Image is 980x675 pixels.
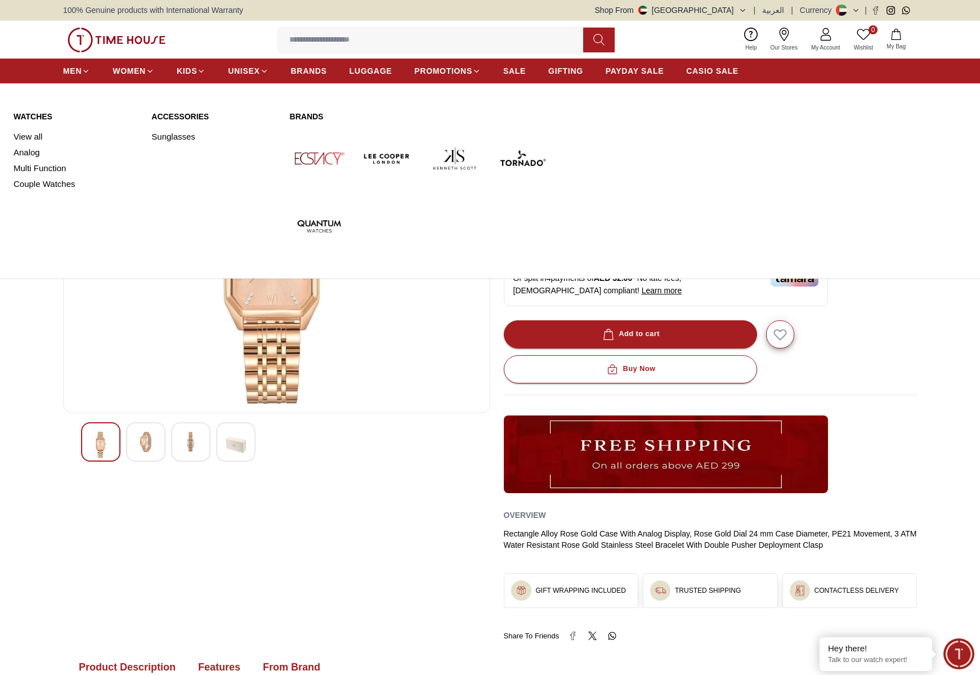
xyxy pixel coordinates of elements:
[847,25,880,54] a: 0Wishlist
[686,65,739,77] span: CASIO SALE
[655,585,666,596] img: ...
[63,5,243,16] span: 100% Genuine products with International Warranty
[14,176,138,192] a: Couple Watches
[63,65,82,77] span: MEN
[943,638,974,669] div: Chat Widget
[14,160,138,176] a: Multi Function
[642,286,682,295] span: Learn more
[414,61,481,81] a: PROMOTIONS
[177,65,197,77] span: KIDS
[504,415,828,493] img: ...
[880,26,912,53] button: My Bag
[762,5,784,16] button: العربية
[181,432,201,452] img: Kenneth Scott Women's Analog Rose Gold Dial Watch - K23519-RBKK
[595,5,747,16] button: Shop From[GEOGRAPHIC_DATA]
[849,43,878,52] span: Wishlist
[606,61,664,81] a: PAYDAY SALE
[741,43,762,52] span: Help
[828,643,924,654] div: Hey there!
[290,197,349,256] img: Quantum
[350,65,392,77] span: LUGGAGE
[675,586,741,595] h3: TRUSTED SHIPPING
[504,262,828,306] div: Or split in 4 payments of - No late fees, [DEMOGRAPHIC_DATA] compliant!
[739,25,764,54] a: Help
[601,328,660,341] div: Add to cart
[151,129,276,145] a: Sunglasses
[504,507,546,524] h2: Overview
[828,655,924,665] p: Talk to our watch expert!
[869,25,878,34] span: 0
[228,65,259,77] span: UNISEX
[882,42,910,51] span: My Bag
[766,43,802,52] span: Our Stores
[503,65,526,77] span: SALE
[136,432,156,452] img: Kenneth Scott Women's Analog Rose Gold Dial Watch - K23519-RBKK
[14,111,138,122] a: Watches
[865,5,867,16] span: |
[594,274,632,283] span: AED 32.00
[504,528,918,551] div: Rectangle Alloy Rose Gold Case With Analog Display, Rose Gold Dial 24 mm Case Diameter, PE21 Move...
[764,25,804,54] a: Our Stores
[91,432,111,458] img: Kenneth Scott Women's Analog Rose Gold Dial Watch - K23519-RBKK
[113,61,154,81] a: WOMEN
[226,432,246,458] img: Kenneth Scott Women's Analog Rose Gold Dial Watch - K23519-RBKK
[68,28,165,52] img: ...
[14,145,138,160] a: Analog
[291,61,327,81] a: BRANDS
[902,6,910,15] a: Whatsapp
[493,129,552,188] img: Tornado
[503,61,526,81] a: SALE
[606,65,664,77] span: PAYDAY SALE
[504,320,757,348] button: Add to cart
[800,5,836,16] div: Currency
[14,129,138,145] a: View all
[151,111,276,122] a: Accessories
[291,65,327,77] span: BRANDS
[605,363,655,376] div: Buy Now
[548,65,583,77] span: GIFTING
[815,586,899,595] h3: CONTACTLESS DELIVERY
[504,355,757,383] button: Buy Now
[871,6,880,15] a: Facebook
[536,586,626,595] h3: GIFT WRAPPING INCLUDED
[357,129,417,188] img: Lee Cooper
[794,585,806,596] img: ...
[63,61,90,81] a: MEN
[638,6,647,15] img: United Arab Emirates
[228,61,268,81] a: UNISEX
[177,61,205,81] a: KIDS
[791,5,793,16] span: |
[504,631,560,642] span: Share To Friends
[414,65,472,77] span: PROMOTIONS
[350,61,392,81] a: LUGGAGE
[113,65,146,77] span: WOMEN
[754,5,756,16] span: |
[807,43,845,52] span: My Account
[887,6,895,15] a: Instagram
[516,585,527,596] img: ...
[426,129,485,188] img: Kenneth Scott
[290,111,553,122] a: Brands
[290,129,349,188] img: Ecstacy
[548,61,583,81] a: GIFTING
[686,61,739,81] a: CASIO SALE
